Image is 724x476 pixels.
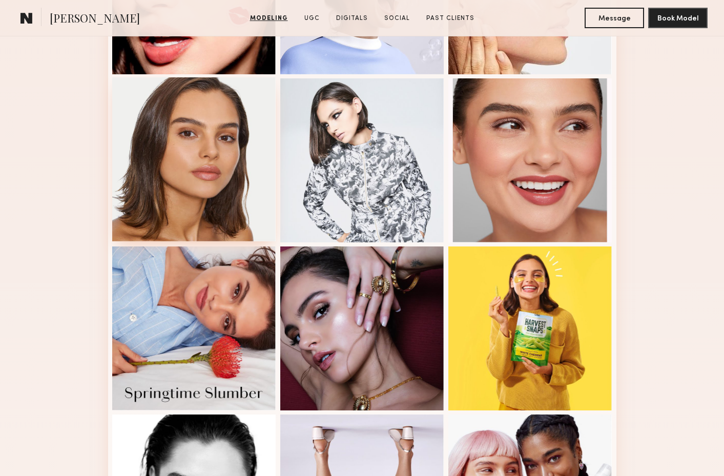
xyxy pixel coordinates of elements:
a: Past Clients [422,14,479,23]
button: Book Model [648,8,708,28]
span: [PERSON_NAME] [50,10,140,28]
a: Book Model [648,13,708,22]
button: Message [585,8,644,28]
a: Modeling [246,14,292,23]
a: UGC [300,14,324,23]
a: Social [380,14,414,23]
a: Digitals [332,14,372,23]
